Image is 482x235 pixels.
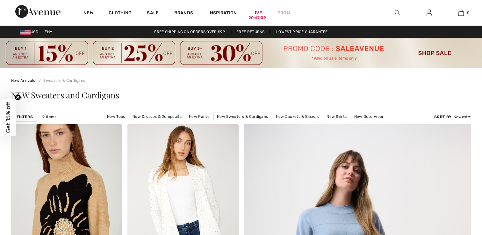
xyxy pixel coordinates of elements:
img: US Dollar [20,30,31,35]
span: Inspiration [208,10,237,17]
a: New Pants [186,112,212,121]
img: 1ère Avenue [15,5,61,18]
a: New Tops [104,112,128,121]
img: My Info [427,9,432,17]
div: 20:47:09 [248,15,266,21]
span: Get 15% off [4,102,12,133]
a: New Skirts [323,112,350,121]
strong: Filters [17,114,33,120]
a: New Outerwear [351,112,387,121]
button: Close teaser [15,94,21,101]
a: Prom [277,10,290,16]
img: search the website [395,9,400,17]
a: Lowest Price Guarantee [271,30,333,34]
a: Live20:47:09 [252,10,262,16]
strong: Sort By [434,115,451,119]
a: Sweaters & Cardigans [36,78,85,83]
span: EN [45,30,53,34]
iframe: Opens a widget where you can chat to one of our agents [442,187,476,203]
span: 19 items [41,114,56,120]
a: New Sweaters & Cardigans [213,112,271,121]
a: Free Returns [231,30,270,34]
span: 0 [467,10,470,16]
a: Sale [147,10,159,17]
a: 0 [445,9,477,17]
a: New Arrivals [11,78,35,83]
span: USD [20,30,41,34]
a: New Jackets & Blazers [273,112,322,121]
a: Free shipping on orders over $99 [149,30,230,34]
span: NEW Sweaters and Cardigans [11,89,119,101]
div: : Newest [434,114,471,120]
img: My Bag [458,9,464,17]
a: New [83,10,93,17]
a: Clothing [109,10,132,17]
a: New Dresses & Jumpsuits [129,112,185,121]
a: Brands [174,10,193,17]
a: Sign In [421,9,437,17]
